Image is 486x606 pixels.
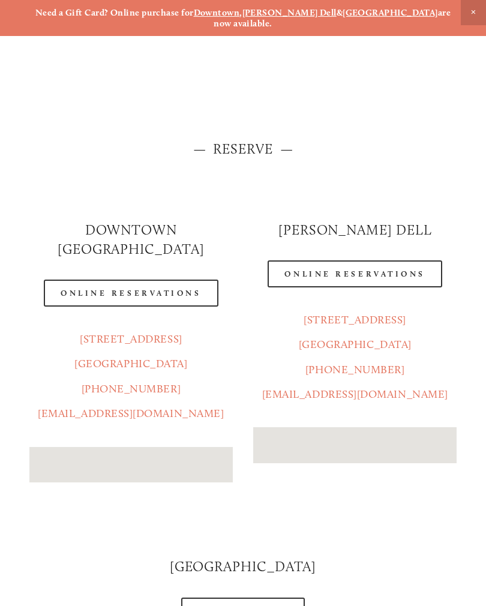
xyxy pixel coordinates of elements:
strong: are now available. [214,7,452,29]
a: [EMAIL_ADDRESS][DOMAIN_NAME] [262,388,448,401]
a: [PERSON_NAME] Dell [242,7,337,18]
a: Online Reservations [268,260,442,287]
strong: & [337,7,343,18]
strong: Need a Gift Card? Online purchase for [35,7,194,18]
a: [PHONE_NUMBER] [305,363,405,376]
h2: Downtown [GEOGRAPHIC_DATA] [29,221,233,259]
a: Online Reservations [44,280,218,307]
a: [GEOGRAPHIC_DATA] [343,7,438,18]
a: [STREET_ADDRESS] [80,332,182,346]
strong: , [239,7,242,18]
a: [STREET_ADDRESS] [304,313,406,326]
a: [GEOGRAPHIC_DATA] [299,338,412,351]
h2: [PERSON_NAME] DELL [253,221,457,240]
h2: [GEOGRAPHIC_DATA] [29,557,457,577]
div: Amaro's Table 1220 Main Street vancouver, United States [119,440,157,488]
a: [EMAIL_ADDRESS][DOMAIN_NAME] [38,407,224,420]
a: Downtown [194,7,240,18]
a: [GEOGRAPHIC_DATA] [74,357,187,370]
a: [PHONE_NUMBER] [82,382,181,395]
h2: — Reserve — [29,140,457,159]
div: Amaro's Table 816 Northeast 98th Circle Vancouver, WA, 98665, United States [343,421,382,469]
